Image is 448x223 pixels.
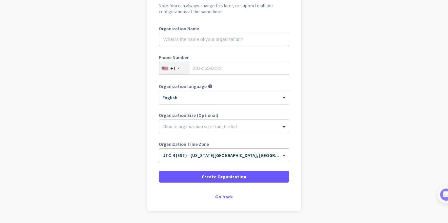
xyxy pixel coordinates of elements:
span: Create Organization [202,173,246,180]
label: Organization Size (Optional) [159,113,289,118]
i: help [208,84,213,89]
div: Go back [159,194,289,199]
label: Phone Number [159,55,289,60]
input: What is the name of your organization? [159,33,289,46]
h2: Note: You can always change this later, or support multiple configurations at the same time [159,3,289,14]
label: Organization Name [159,26,289,31]
input: 201-555-0123 [159,62,289,75]
label: Organization language [159,84,207,89]
button: Create Organization [159,171,289,183]
div: +1 [170,65,176,72]
label: Organization Time Zone [159,142,289,146]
